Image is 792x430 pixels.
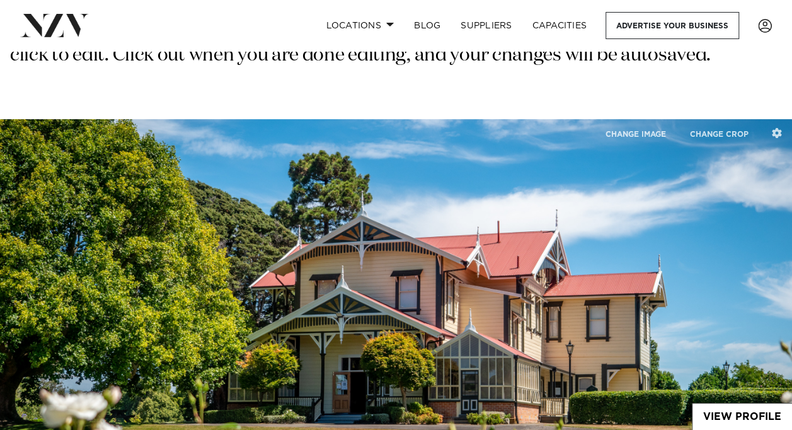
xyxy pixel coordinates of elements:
img: nzv-logo.png [20,14,89,37]
a: Capacities [522,12,597,39]
a: Locations [316,12,404,39]
a: SUPPLIERS [451,12,522,39]
button: CHANGE IMAGE [595,120,677,148]
a: Advertise your business [605,12,739,39]
a: BLOG [404,12,451,39]
a: View Profile [692,404,792,430]
button: CHANGE CROP [679,120,759,148]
